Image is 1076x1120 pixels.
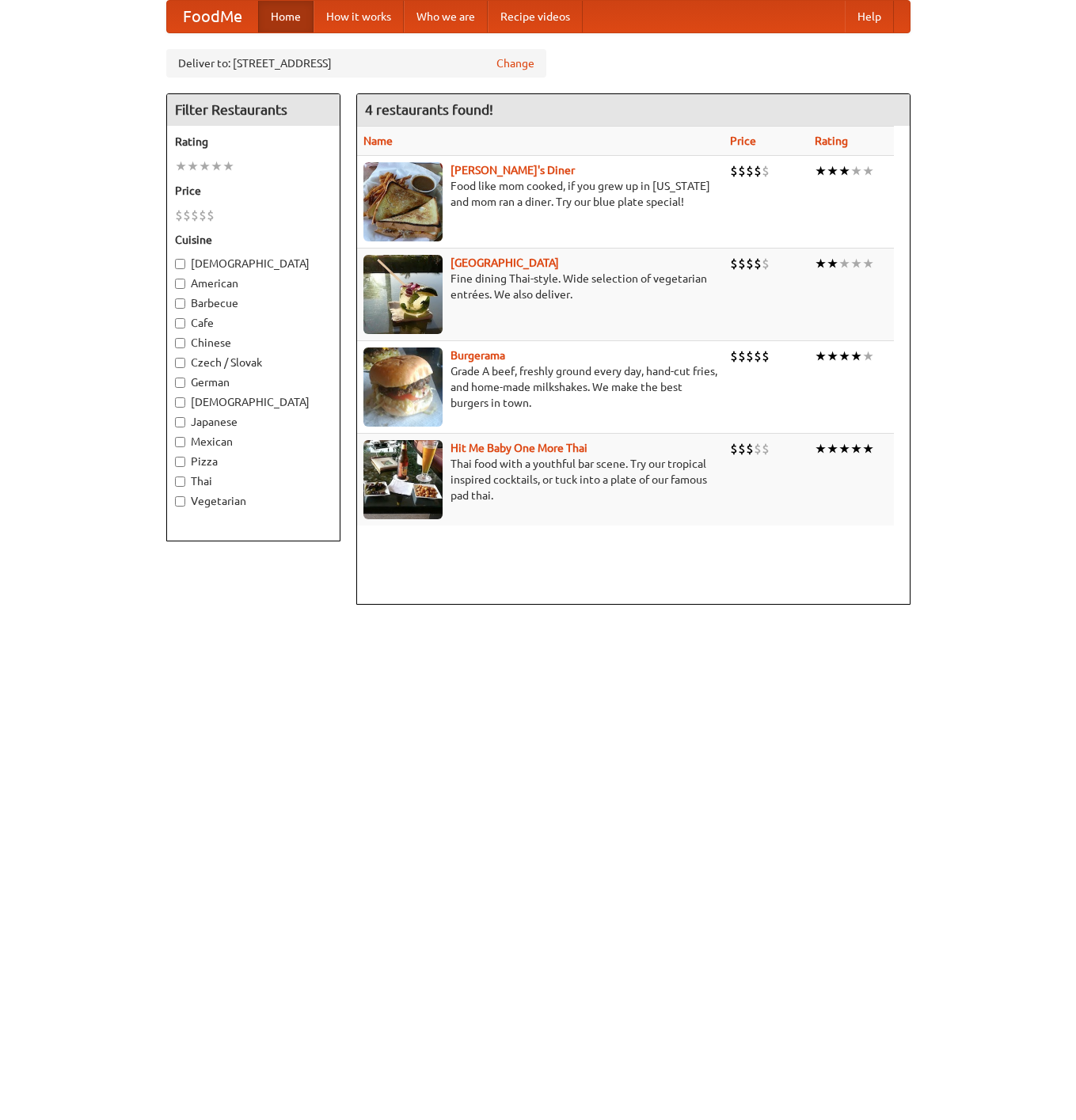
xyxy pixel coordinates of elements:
[363,255,443,334] img: satay.jpg
[363,162,443,241] img: sallys.jpg
[815,440,827,457] li: ★
[211,158,222,175] li: ★
[738,255,746,272] li: $
[175,476,185,487] input: Thai
[730,347,738,365] li: $
[850,440,862,457] li: ★
[167,1,258,32] a: FoodMe
[754,440,762,457] li: $
[175,355,332,370] label: Czech / Slovak
[754,347,762,365] li: $
[175,259,185,269] input: [DEMOGRAPHIC_DATA]
[222,158,234,175] li: ★
[850,255,862,272] li: ★
[850,162,862,180] li: ★
[175,394,332,410] label: [DEMOGRAPHIC_DATA]
[191,207,199,224] li: $
[314,1,404,32] a: How it works
[363,271,718,302] p: Fine dining Thai-style. Wide selection of vegetarian entrées. We also deliver.
[258,1,314,32] a: Home
[363,440,443,519] img: babythai.jpg
[845,1,894,32] a: Help
[187,158,199,175] li: ★
[850,347,862,365] li: ★
[451,256,559,269] a: [GEOGRAPHIC_DATA]
[496,55,534,71] a: Change
[365,102,493,117] ng-pluralize: 4 restaurants found!
[175,207,183,224] li: $
[838,162,850,180] li: ★
[754,255,762,272] li: $
[827,162,838,180] li: ★
[862,347,874,365] li: ★
[363,347,443,427] img: burgerama.jpg
[762,347,770,365] li: $
[815,347,827,365] li: ★
[175,434,332,450] label: Mexican
[762,162,770,180] li: $
[730,135,756,147] a: Price
[167,94,340,126] h4: Filter Restaurants
[166,49,546,78] div: Deliver to: [STREET_ADDRESS]
[175,454,332,469] label: Pizza
[199,158,211,175] li: ★
[862,255,874,272] li: ★
[175,414,332,430] label: Japanese
[451,442,587,454] a: Hit Me Baby One More Thai
[730,162,738,180] li: $
[827,255,838,272] li: ★
[815,135,848,147] a: Rating
[363,178,718,210] p: Food like mom cooked, if you grew up in [US_STATE] and mom ran a diner. Try our blue plate special!
[754,162,762,180] li: $
[451,349,505,362] a: Burgerama
[730,440,738,457] li: $
[175,358,185,368] input: Czech / Slovak
[815,162,827,180] li: ★
[838,440,850,457] li: ★
[175,417,185,427] input: Japanese
[862,162,874,180] li: ★
[746,440,754,457] li: $
[175,232,332,248] h5: Cuisine
[827,347,838,365] li: ★
[363,135,393,147] a: Name
[175,437,185,447] input: Mexican
[746,255,754,272] li: $
[815,255,827,272] li: ★
[363,456,718,503] p: Thai food with a youthful bar scene. Try our tropical inspired cocktails, or tuck into a plate of...
[746,347,754,365] li: $
[175,256,332,271] label: [DEMOGRAPHIC_DATA]
[175,338,185,348] input: Chinese
[175,457,185,467] input: Pizza
[827,440,838,457] li: ★
[175,493,332,509] label: Vegetarian
[488,1,583,32] a: Recipe videos
[762,440,770,457] li: $
[838,255,850,272] li: ★
[175,315,332,331] label: Cafe
[175,134,332,150] h5: Rating
[175,318,185,328] input: Cafe
[175,279,185,289] input: American
[838,347,850,365] li: ★
[730,255,738,272] li: $
[738,162,746,180] li: $
[404,1,488,32] a: Who we are
[451,164,575,177] b: [PERSON_NAME]'s Diner
[175,374,332,390] label: German
[175,183,332,199] h5: Price
[175,496,185,507] input: Vegetarian
[175,298,185,309] input: Barbecue
[738,440,746,457] li: $
[762,255,770,272] li: $
[363,363,718,411] p: Grade A beef, freshly ground every day, hand-cut fries, and home-made milkshakes. We make the bes...
[738,347,746,365] li: $
[175,295,332,311] label: Barbecue
[175,397,185,408] input: [DEMOGRAPHIC_DATA]
[199,207,207,224] li: $
[175,275,332,291] label: American
[207,207,215,224] li: $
